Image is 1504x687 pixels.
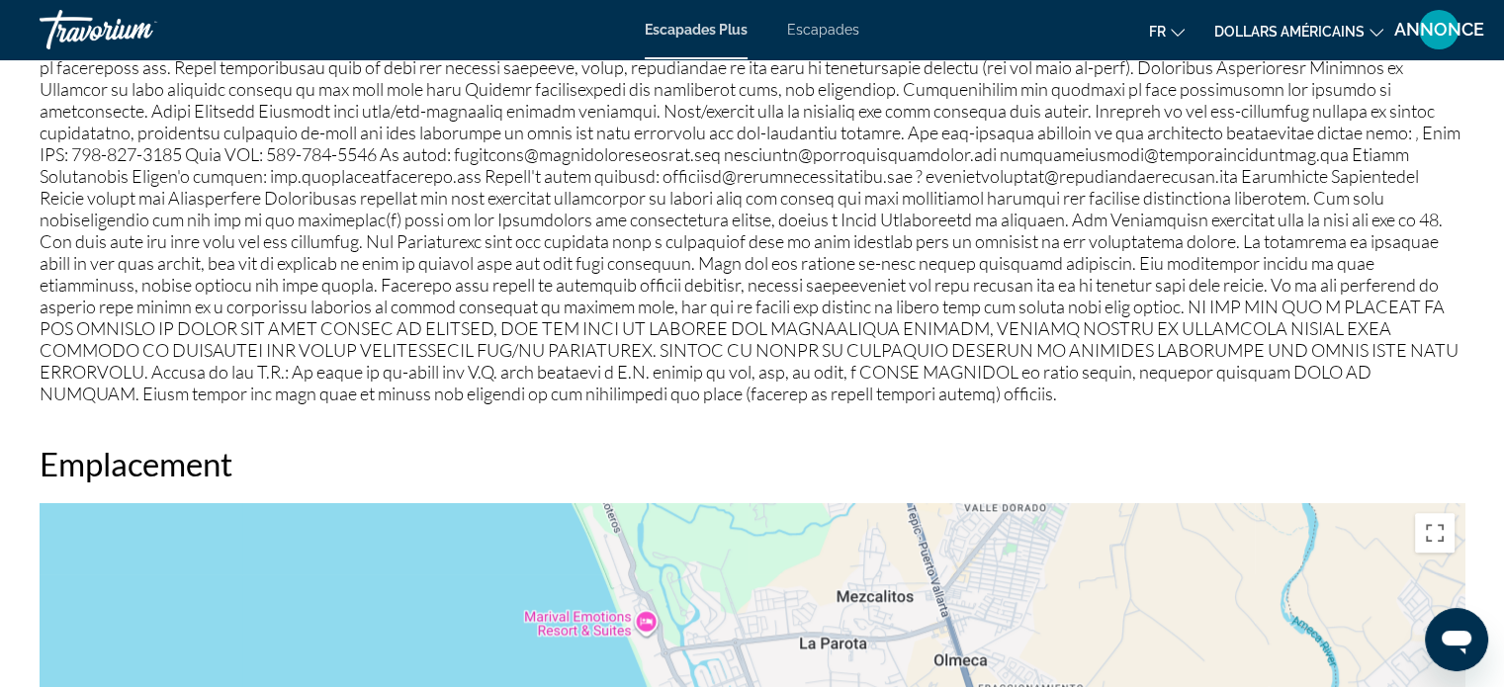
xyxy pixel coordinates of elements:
[1214,24,1365,40] font: dollars américains
[1394,19,1484,40] font: ANNONCE
[40,4,237,55] a: Travorium
[1149,17,1185,45] button: Changer de langue
[787,22,859,38] a: Escapades
[645,22,748,38] a: Escapades Plus
[1149,24,1166,40] font: fr
[1214,17,1383,45] button: Changer de devise
[1415,513,1455,553] button: Toggle fullscreen view
[40,444,1464,483] h2: Emplacement
[1425,608,1488,671] iframe: Bouton pour lancer la fenêtre de messagerie
[1413,9,1464,50] button: Menu utilisateur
